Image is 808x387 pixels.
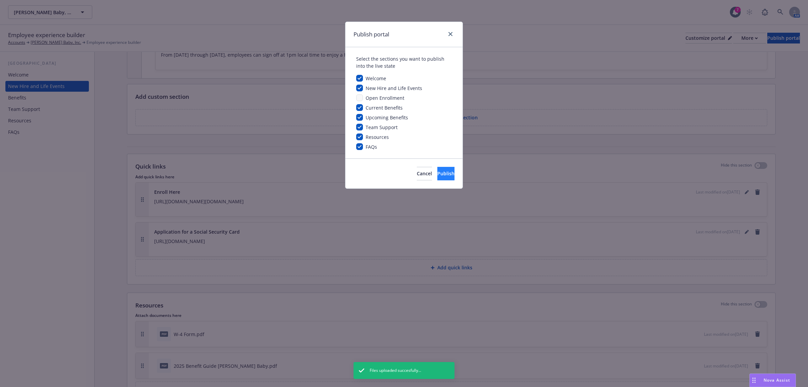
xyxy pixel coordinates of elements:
span: Upcoming Benefits [366,114,408,121]
button: Nova Assist [749,374,796,387]
button: Cancel [417,167,432,180]
span: Welcome [366,75,386,82]
h1: Publish portal [353,30,389,39]
span: Team Support [366,124,398,130]
span: Nova Assist [764,377,790,383]
span: FAQs [366,144,377,150]
span: New Hire and Life Events [366,85,422,91]
span: Resources [366,134,389,140]
span: Publish [437,170,454,177]
div: Drag to move [750,374,758,387]
button: Publish [437,167,454,180]
span: Cancel [417,170,432,177]
span: Files uploaded succesfully... [370,367,421,374]
span: Current Benefits [366,105,403,111]
a: close [446,30,454,38]
div: Select the sections you want to publish into the live state [356,55,452,69]
span: Open Enrollment [366,95,404,101]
